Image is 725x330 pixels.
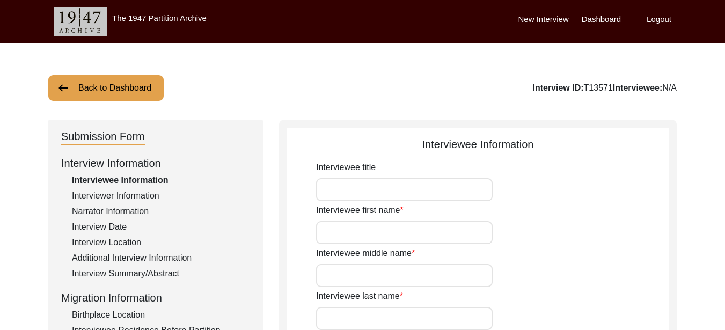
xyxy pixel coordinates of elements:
div: Interviewer Information [72,189,250,202]
label: Interviewee first name [316,204,404,217]
div: T13571 N/A [532,82,677,94]
label: New Interview [518,13,569,26]
div: Interview Location [72,236,250,249]
div: Interview Date [72,221,250,233]
label: Logout [647,13,671,26]
label: Interviewee middle name [316,247,415,260]
button: Back to Dashboard [48,75,164,101]
img: header-logo.png [54,7,107,36]
div: Migration Information [61,290,250,306]
div: Interview Summary/Abstract [72,267,250,280]
b: Interview ID: [532,83,583,92]
div: Birthplace Location [72,309,250,321]
div: Additional Interview Information [72,252,250,265]
label: Interviewee title [316,161,376,174]
img: arrow-left.png [57,82,70,94]
label: Interviewee last name [316,290,403,303]
b: Interviewee: [613,83,662,92]
label: Dashboard [582,13,621,26]
div: Interviewee Information [287,136,669,152]
div: Interviewee Information [72,174,250,187]
div: Narrator Information [72,205,250,218]
label: The 1947 Partition Archive [112,13,207,23]
div: Submission Form [61,128,145,145]
div: Interview Information [61,155,250,171]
